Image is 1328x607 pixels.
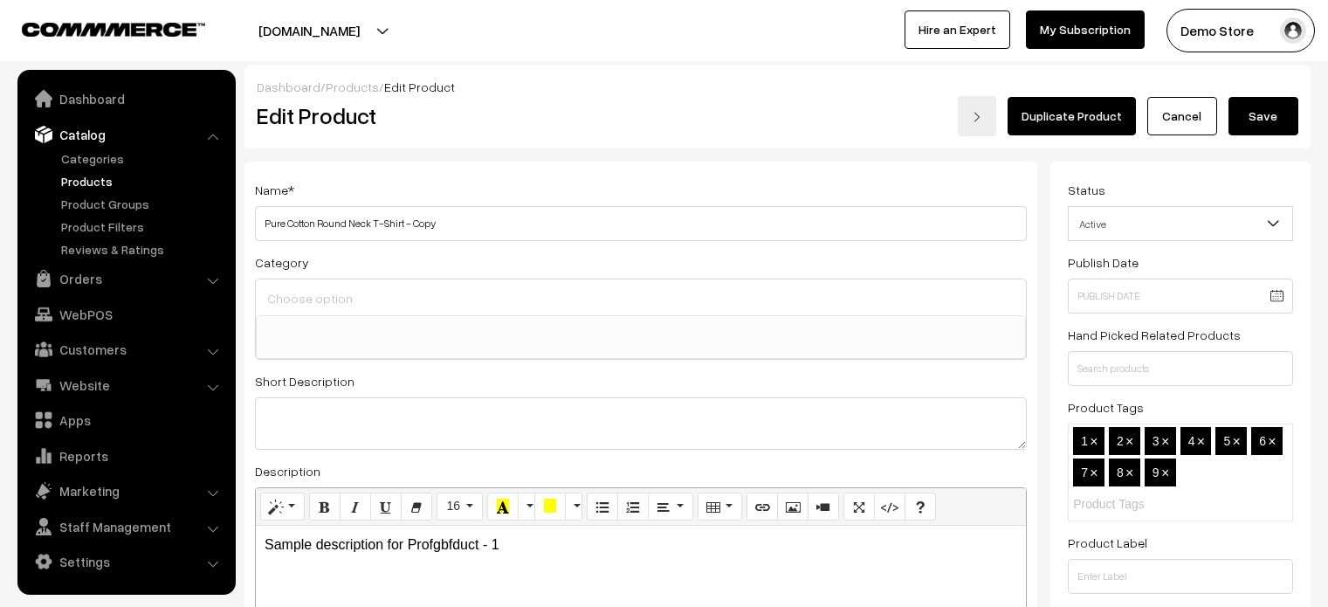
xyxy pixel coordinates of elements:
span: × [1125,434,1133,449]
span: 4 [1188,434,1195,448]
span: 16 [446,499,460,513]
button: [DOMAIN_NAME] [197,9,421,52]
a: Hire an Expert [905,10,1010,49]
label: Description [255,462,320,480]
input: Name [255,206,1027,241]
label: Publish Date [1068,253,1139,272]
span: 6 [1259,434,1266,448]
button: Bold (CTRL+B) [309,493,341,521]
span: × [1197,434,1205,449]
span: 3 [1153,434,1159,448]
button: Ordered list (CTRL+SHIFT+NUM8) [617,493,649,521]
button: Link (CTRL+K) [747,493,778,521]
a: Catalog [22,119,230,150]
button: Unordered list (CTRL+SHIFT+NUM7) [587,493,618,521]
a: My Subscription [1026,10,1145,49]
span: × [1161,434,1169,449]
span: × [1125,466,1133,480]
input: Publish Date [1068,279,1293,314]
a: Staff Management [22,511,230,542]
button: Picture [777,493,808,521]
label: Product Label [1068,534,1147,552]
img: right-arrow.png [972,112,982,122]
a: Product Groups [57,195,230,213]
span: 9 [1153,466,1159,479]
a: Website [22,369,230,401]
a: Customers [22,334,230,365]
button: Italic (CTRL+I) [340,493,371,521]
a: Products [57,172,230,190]
a: Duplicate Product [1008,97,1136,135]
img: COMMMERCE [22,23,205,36]
span: Edit Product [384,79,455,94]
label: Category [255,253,309,272]
button: More Color [518,493,535,521]
a: Dashboard [22,83,230,114]
span: × [1090,434,1097,449]
img: user [1280,17,1306,44]
button: Save [1228,97,1298,135]
input: Product Tags [1073,495,1226,514]
span: × [1233,434,1241,449]
a: Orders [22,263,230,294]
input: Search products [1068,351,1293,386]
span: 1 [1081,434,1088,448]
input: Enter Label [1068,559,1293,594]
label: Product Tags [1068,398,1144,417]
button: Background Color [534,493,566,521]
button: Demo Store [1166,9,1315,52]
label: Hand Picked Related Products [1068,326,1241,344]
span: 8 [1117,466,1124,479]
button: Code View [874,493,905,521]
span: × [1161,466,1169,480]
a: Cancel [1147,97,1217,135]
button: Recent Color [487,493,519,521]
a: WebPOS [22,299,230,330]
a: Reports [22,440,230,472]
h2: Edit Product [257,102,676,129]
span: Active [1068,206,1293,241]
button: Table [698,493,742,521]
span: 5 [1223,434,1230,448]
button: Font Size [437,493,483,521]
div: / / [257,78,1298,96]
a: Reviews & Ratings [57,240,230,259]
a: Product Filters [57,217,230,236]
button: Style [260,493,305,521]
label: Status [1068,181,1105,199]
button: More Color [565,493,582,521]
button: Full Screen [843,493,875,521]
a: Products [326,79,379,94]
button: Help [905,493,936,521]
a: COMMMERCE [22,17,175,38]
a: Dashboard [257,79,320,94]
span: 7 [1081,466,1088,479]
a: Marketing [22,475,230,507]
a: Settings [22,546,230,577]
a: Apps [22,404,230,436]
label: Name [255,181,294,199]
input: Choose option [263,286,1019,312]
a: Categories [57,149,230,168]
span: × [1090,466,1097,480]
span: Active [1069,209,1292,239]
span: × [1268,434,1276,449]
button: Paragraph [648,493,692,521]
button: Remove Font Style (CTRL+\) [401,493,432,521]
label: Short Description [255,372,354,390]
span: 2 [1117,434,1124,448]
button: Video [808,493,839,521]
button: Underline (CTRL+U) [370,493,402,521]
